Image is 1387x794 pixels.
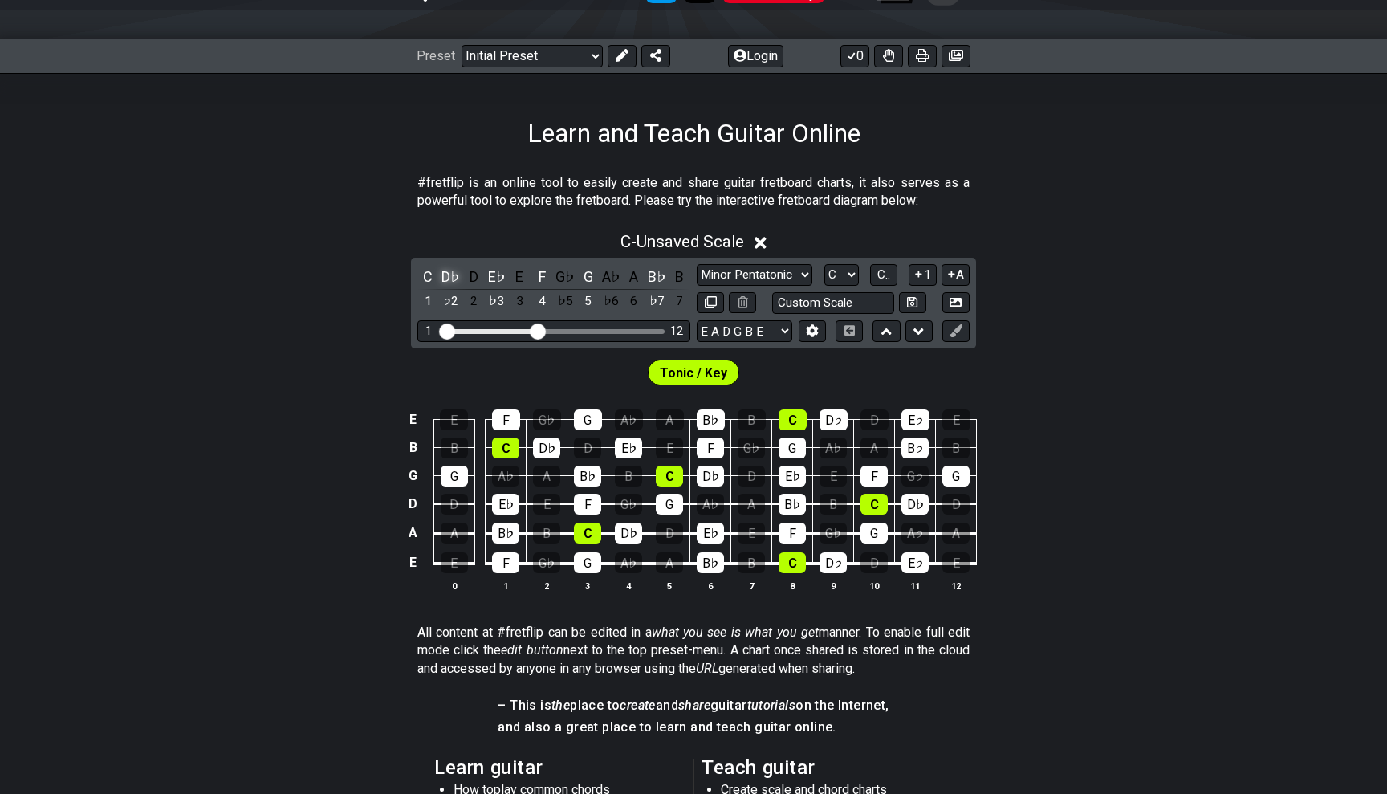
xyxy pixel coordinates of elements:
div: D♭ [533,438,560,458]
div: D [860,552,888,573]
td: A [404,519,423,548]
em: create [620,698,655,713]
button: Edit Preset [608,45,637,67]
div: A [656,409,684,430]
div: B♭ [697,552,724,573]
div: B♭ [901,438,929,458]
p: #fretflip is an online tool to easily create and share guitar fretboard charts, it also serves as... [417,174,970,210]
div: B [615,466,642,487]
button: Copy [697,292,724,314]
div: G [942,466,970,487]
button: A [942,264,970,286]
div: A♭ [615,409,643,430]
div: 12 [670,324,683,338]
button: First click edit preset to enable marker editing [942,320,970,342]
div: C [779,552,806,573]
td: G [404,462,423,490]
div: Visible fret range [417,320,690,342]
div: E [942,552,970,573]
div: C [492,438,519,458]
em: share [678,698,710,713]
div: G♭ [615,494,642,515]
div: G [860,523,888,544]
div: toggle scale degree [555,291,576,312]
div: D [942,494,970,515]
select: Tuning [697,320,792,342]
span: Preset [417,48,455,63]
div: A [860,438,888,458]
div: E♭ [779,466,806,487]
div: A [441,523,468,544]
div: toggle pitch class [555,266,576,287]
div: toggle scale degree [578,291,599,312]
div: E♭ [901,409,929,430]
button: Login [728,45,783,67]
div: toggle scale degree [532,291,553,312]
div: G [441,466,468,487]
h2: Learn guitar [434,759,685,776]
button: Edit Tuning [799,320,826,342]
th: 0 [433,577,474,594]
div: B [441,438,468,458]
div: E♭ [492,494,519,515]
div: toggle pitch class [417,266,438,287]
em: the [551,698,570,713]
div: B [533,523,560,544]
h1: Learn and Teach Guitar Online [527,118,860,149]
select: Tonic/Root [824,264,859,286]
div: E [441,552,468,573]
div: E♭ [615,438,642,458]
div: D♭ [820,552,847,573]
div: G [574,409,602,430]
th: 3 [567,577,608,594]
div: A♭ [492,466,519,487]
div: F [574,494,601,515]
div: G♭ [820,523,847,544]
div: E♭ [901,552,929,573]
th: 8 [772,577,813,594]
div: F [860,466,888,487]
div: toggle pitch class [463,266,484,287]
div: C [656,466,683,487]
select: Scale [697,264,812,286]
div: toggle scale degree [441,291,462,312]
th: 2 [527,577,567,594]
div: D♭ [615,523,642,544]
div: D [738,466,765,487]
div: toggle pitch class [486,266,507,287]
div: D♭ [901,494,929,515]
div: B♭ [574,466,601,487]
div: A [533,466,560,487]
th: 7 [731,577,772,594]
div: E [820,466,847,487]
div: E♭ [697,523,724,544]
div: A [942,523,970,544]
button: Move down [905,320,933,342]
div: E [440,409,468,430]
th: 6 [690,577,731,594]
button: Toggle horizontal chord view [836,320,863,342]
button: Toggle Dexterity for all fretkits [874,45,903,67]
div: toggle pitch class [578,266,599,287]
div: toggle scale degree [600,291,621,312]
button: 0 [840,45,869,67]
button: Create Image [942,292,970,314]
th: 1 [486,577,527,594]
div: toggle scale degree [486,291,507,312]
select: Preset [462,45,603,67]
button: Share Preset [641,45,670,67]
th: 5 [649,577,690,594]
div: G [656,494,683,515]
div: A♭ [901,523,929,544]
div: C [860,494,888,515]
div: F [779,523,806,544]
div: B [738,409,766,430]
div: C [779,409,807,430]
div: toggle scale degree [463,291,484,312]
div: D [441,494,468,515]
div: D [574,438,601,458]
span: First enable full edit mode to edit [660,361,727,385]
div: B [738,552,765,573]
div: G♭ [738,438,765,458]
div: G♭ [533,552,560,573]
